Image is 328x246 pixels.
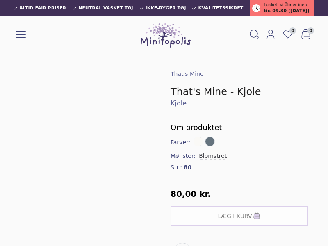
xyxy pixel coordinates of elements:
span: Mønster: [171,152,197,160]
span: 0 [289,27,296,34]
span: Ikke-ryger tøj [146,6,186,11]
img: Minitopolis logo [141,21,191,48]
button: Blomstret [199,152,227,160]
button: 0 [297,27,315,42]
h5: Om produktet [171,122,308,133]
span: Str.: [171,163,182,171]
span: Læg i kurv [218,212,252,220]
a: 0 [279,27,297,42]
a: Mit Minitopolis login [262,27,279,41]
span: Kvalitetssikret [198,6,243,11]
a: Kjole [171,98,308,108]
span: 80,00 kr. [171,189,211,199]
span: Neutral vasket tøj [78,6,133,11]
span: 80 [184,163,191,171]
a: That's Mine [171,71,204,77]
span: tir. 09.30 ([DATE]) [264,8,309,15]
span: Lukket, vi åbner igen [264,2,307,8]
span: Altid fair priser [19,6,66,11]
button: Læg i kurv [171,206,308,226]
h1: That's Mine - Kjole [171,85,308,98]
span: Farver: [171,138,192,146]
span: 0 [307,27,314,34]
